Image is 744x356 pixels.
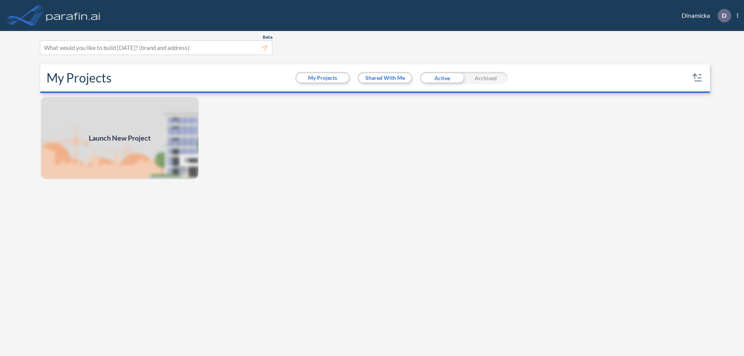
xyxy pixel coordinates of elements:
[40,96,199,180] img: add
[40,96,199,180] a: Launch New Project
[359,73,411,83] button: Shared With Me
[420,72,464,84] div: Active
[45,8,102,23] img: logo
[263,34,272,40] span: Beta
[46,71,112,85] h2: My Projects
[670,9,738,22] div: Dinamicka
[722,12,727,19] p: D
[691,72,704,84] button: sort
[296,73,349,83] button: My Projects
[89,133,151,143] span: Launch New Project
[464,72,508,84] div: Archived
